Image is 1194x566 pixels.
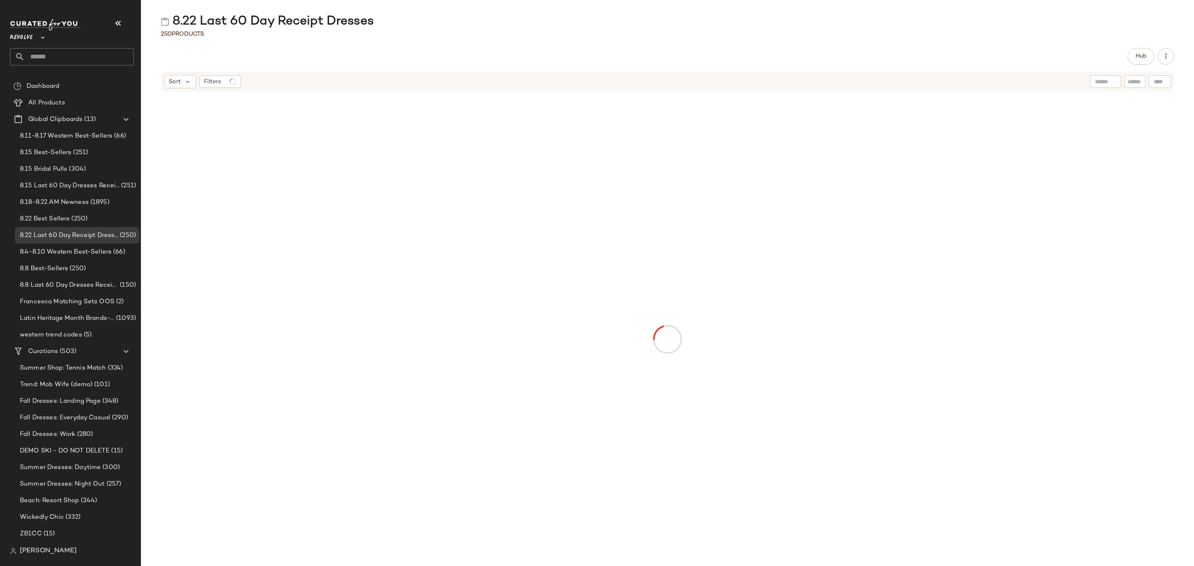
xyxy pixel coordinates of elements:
span: western trend codes [20,330,82,340]
span: Curations [28,347,58,356]
img: svg%3e [13,82,22,90]
span: Dashboard [27,82,59,91]
img: svg%3e [161,17,169,26]
span: DEMO SKI - DO NOT DELETE [20,446,109,456]
span: (101) [92,380,110,389]
span: Fall Dresses: Work [20,430,75,439]
span: 8.18-8.22 AM Newness [20,198,89,207]
span: 8.4-8.10 Western Best-Sellers [20,247,112,257]
span: 8.8 Best-Sellers [20,264,68,273]
span: (66) [112,131,126,141]
span: (251) [119,181,136,191]
span: (324) [106,363,123,373]
span: 8.15 Last 60 Day Dresses Receipt [20,181,119,191]
span: Filters [204,77,221,86]
span: (66) [112,247,125,257]
span: (290) [110,413,128,423]
span: 8.22 Last 60 Day Receipt Dresses [20,231,118,240]
span: Summer Dresses: Daytime [20,463,101,472]
span: Revolve [10,28,33,43]
span: (1895) [89,198,109,207]
span: 8.15 Bridal Pulls [20,164,67,174]
img: cfy_white_logo.C9jOOHJF.svg [10,19,80,31]
div: Products [161,30,204,39]
div: 8.22 Last 60 Day Receipt Dresses [161,13,374,30]
span: Fall Dresses: Everyday Casual [20,413,110,423]
span: Summer Shop: Tennis Match [20,363,106,373]
button: Hub [1128,48,1154,65]
span: Trend: Mob Wife (demo) [20,380,92,389]
span: [PERSON_NAME] [20,546,77,556]
span: (257) [105,479,121,489]
span: (5) [82,330,92,340]
span: Francesca Matching Sets OOS [20,297,114,307]
span: Beach: Resort Shop [20,496,79,506]
span: 8.8 Last 60 Day Dresses Receipts Best-Sellers [20,281,118,290]
span: (344) [79,496,97,506]
img: svg%3e [10,548,17,554]
span: 8.15 Best-Sellers [20,148,71,157]
span: (348) [101,397,119,406]
span: Fall Dresses: Landing Page [20,397,101,406]
span: Sort [169,77,181,86]
span: All Products [28,98,65,108]
span: Hub [1135,53,1147,60]
span: (15) [109,446,123,456]
span: Wickedly Chic [20,513,64,522]
span: (250) [70,214,87,224]
span: (304) [67,164,86,174]
span: Latin Heritage Month Brands- DO NOT DELETE [20,314,114,323]
span: (300) [101,463,120,472]
span: 8.11-8.17 Western Best-Sellers [20,131,112,141]
span: (2) [114,297,124,307]
span: (503) [58,347,76,356]
span: (15) [42,529,55,539]
span: Global Clipboards [28,115,83,124]
span: ZB1CC [20,529,42,539]
span: (13) [83,115,96,124]
span: 8.22 Best Sellers [20,214,70,224]
span: (251) [71,148,88,157]
span: (150) [118,281,136,290]
span: (250) [68,264,86,273]
span: Summer Dresses: Night Out [20,479,105,489]
span: 250 [161,31,172,37]
span: (332) [64,513,81,522]
span: (280) [75,430,93,439]
span: (1093) [114,314,136,323]
span: (250) [118,231,136,240]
